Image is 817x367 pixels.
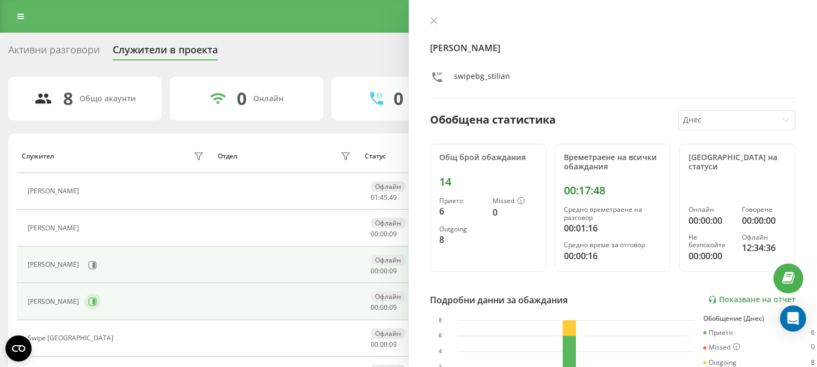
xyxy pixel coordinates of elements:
[431,112,556,128] div: Обобщена статистика
[780,305,806,332] div: Open Intercom Messenger
[431,41,796,54] h4: [PERSON_NAME]
[440,153,537,162] div: Общ брой обаждания
[703,343,740,352] div: Missed
[439,333,442,339] text: 6
[371,230,397,238] div: : :
[439,317,442,323] text: 8
[689,214,733,227] div: 00:00:00
[440,233,484,246] div: 8
[493,197,537,206] div: Missed
[703,315,815,322] div: Обобщение (Днес)
[371,304,397,311] div: : :
[28,187,82,195] div: [PERSON_NAME]
[253,94,284,103] div: Онлайн
[703,329,733,337] div: Прието
[371,341,397,348] div: : :
[439,348,442,354] text: 4
[811,329,815,337] div: 6
[371,328,406,339] div: Офлайн
[564,249,661,262] div: 00:00:16
[5,335,32,362] button: Open CMP widget
[564,184,661,197] div: 00:17:48
[371,340,378,349] span: 00
[742,234,786,241] div: Офлайн
[431,293,568,307] div: Подробни данни за обаждания
[371,255,406,265] div: Офлайн
[742,206,786,213] div: Говорене
[440,205,484,218] div: 6
[22,152,54,160] div: Служител
[218,152,237,160] div: Отдел
[380,266,388,276] span: 00
[811,359,815,366] div: 8
[371,267,397,275] div: : :
[689,206,733,213] div: Онлайн
[742,241,786,254] div: 12:34:36
[742,214,786,227] div: 00:00:00
[689,153,786,172] div: [GEOGRAPHIC_DATA] на статуси
[389,229,397,238] span: 09
[371,194,397,201] div: : :
[811,343,815,352] div: 0
[371,266,378,276] span: 00
[454,71,511,87] div: swipebg_stilian
[493,206,537,219] div: 0
[8,44,100,61] div: Активни разговори
[389,340,397,349] span: 09
[28,298,82,305] div: [PERSON_NAME]
[371,181,406,192] div: Офлайн
[689,249,733,262] div: 00:00:00
[440,175,537,188] div: 14
[440,197,484,205] div: Прието
[389,303,397,312] span: 09
[380,229,388,238] span: 00
[365,152,386,160] div: Статус
[79,94,136,103] div: Общо акаунти
[689,234,733,249] div: Не безпокойте
[371,303,378,312] span: 00
[564,153,661,172] div: Времетраене на всички обаждания
[371,193,378,202] span: 01
[237,88,247,109] div: 0
[28,334,116,342] div: Swipe [GEOGRAPHIC_DATA]
[28,261,82,268] div: [PERSON_NAME]
[708,295,795,304] a: Показване на отчет
[113,44,218,61] div: Служители в проекта
[389,266,397,276] span: 09
[371,229,378,238] span: 00
[564,206,661,222] div: Средно времетраене на разговор
[371,218,406,228] div: Офлайн
[703,359,736,366] div: Outgoing
[389,193,397,202] span: 49
[394,88,404,109] div: 0
[564,241,661,249] div: Средно време за отговор
[371,291,406,302] div: Офлайн
[28,224,82,232] div: [PERSON_NAME]
[380,303,388,312] span: 00
[564,222,661,235] div: 00:01:16
[380,193,388,202] span: 45
[440,225,484,233] div: Outgoing
[380,340,388,349] span: 00
[63,88,73,109] div: 8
